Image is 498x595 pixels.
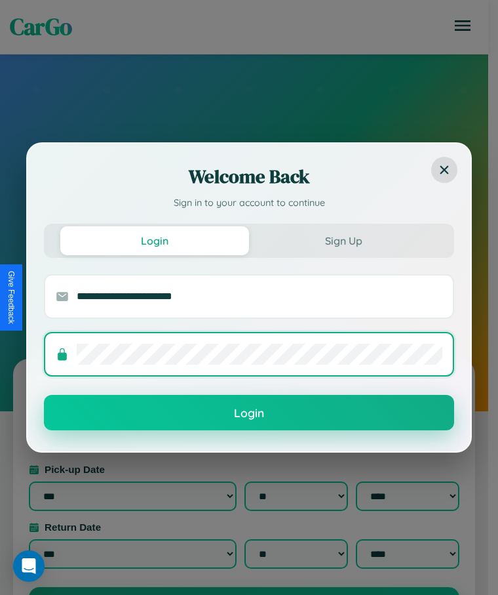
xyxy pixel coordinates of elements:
button: Login [44,395,454,430]
button: Login [60,226,249,255]
div: Open Intercom Messenger [13,550,45,582]
p: Sign in to your account to continue [44,196,454,211]
h2: Welcome Back [44,163,454,190]
button: Sign Up [249,226,438,255]
div: Give Feedback [7,271,16,324]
